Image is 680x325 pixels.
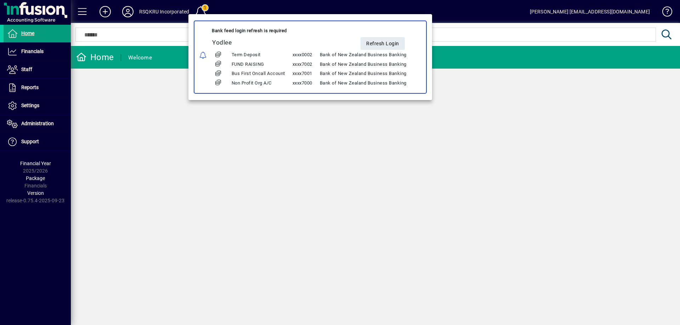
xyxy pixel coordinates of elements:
[212,39,312,47] h5: Yodlee
[292,50,319,60] td: xxxx0002
[231,79,292,88] td: Non Profit Org A/C
[361,37,405,50] button: Refresh Login
[292,69,319,79] td: xxxx7001
[319,79,414,88] td: Bank of New Zealand Business Banking
[319,69,414,79] td: Bank of New Zealand Business Banking
[319,50,414,60] td: Bank of New Zealand Business Banking
[231,50,292,60] td: Term Deposit
[292,60,319,69] td: xxxx7002
[231,69,292,79] td: Bus First Oncall Account
[231,60,292,69] td: FUND RAISING
[319,60,414,69] td: Bank of New Zealand Business Banking
[292,79,319,88] td: xxxx7000
[212,27,414,35] div: Bank feed login refresh is required
[366,38,399,50] span: Refresh Login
